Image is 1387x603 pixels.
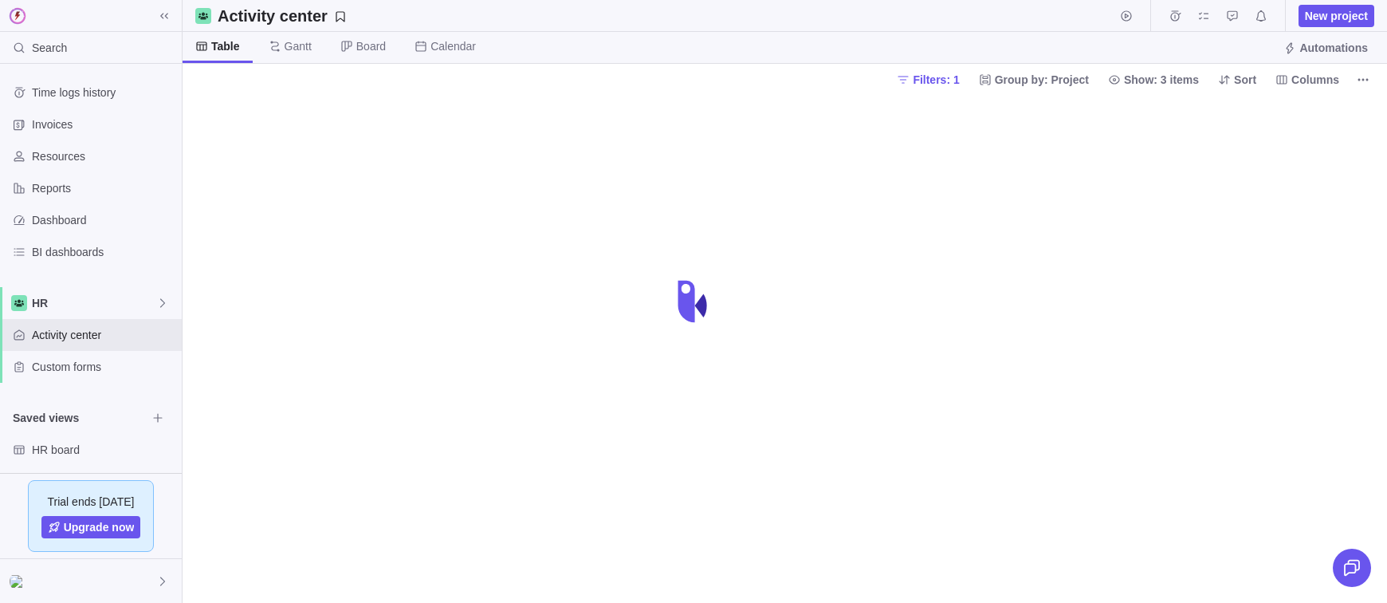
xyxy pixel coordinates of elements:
[1102,69,1205,91] span: Show: 3 items
[1277,37,1374,59] span: Automations
[32,148,175,164] span: Resources
[1124,72,1199,88] span: Show: 3 items
[1352,69,1374,91] span: More actions
[1221,12,1244,25] a: Approval requests
[1299,5,1374,27] span: New project
[1234,72,1256,88] span: Sort
[32,85,175,100] span: Time logs history
[1164,12,1186,25] a: Time logs
[1193,12,1215,25] a: My assignments
[430,38,476,54] span: Calendar
[972,69,1095,91] span: Group by: Project
[995,72,1089,88] span: Group by: Project
[1115,5,1137,27] span: Start timer
[1305,8,1368,24] span: New project
[32,327,175,343] span: Activity center
[64,519,135,535] span: Upgrade now
[211,5,353,27] span: Save your current layout and filters as a View
[32,40,67,56] span: Search
[1250,5,1272,27] span: Notifications
[356,38,386,54] span: Board
[1269,69,1346,91] span: Columns
[218,5,328,27] h2: Activity center
[32,359,175,375] span: Custom forms
[41,516,141,538] a: Upgrade now
[10,575,29,588] img: Show
[1193,5,1215,27] span: My assignments
[32,212,175,228] span: Dashboard
[13,410,147,426] span: Saved views
[913,72,959,88] span: Filters: 1
[32,116,175,132] span: Invoices
[662,270,725,333] div: loading
[211,38,240,54] span: Table
[1299,40,1368,56] span: Automations
[1212,69,1263,91] span: Sort
[6,5,29,27] img: logo
[1164,5,1186,27] span: Time logs
[890,69,965,91] span: Filters: 1
[1221,5,1244,27] span: Approval requests
[147,407,169,429] span: Browse views
[1250,12,1272,25] a: Notifications
[32,180,175,196] span: Reports
[48,494,135,510] span: Trial ends [DATE]
[1291,72,1339,88] span: Columns
[32,295,156,311] span: HR
[10,572,29,591] div: Helen Smith
[32,244,175,260] span: BI dashboards
[285,38,312,54] span: Gantt
[32,442,175,458] span: HR board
